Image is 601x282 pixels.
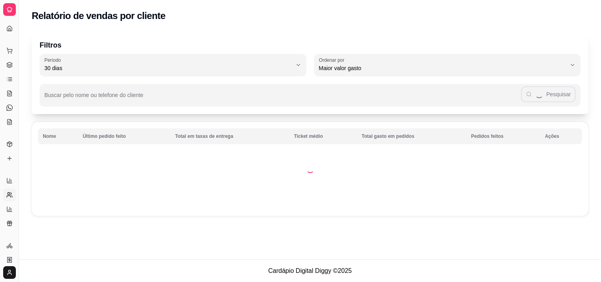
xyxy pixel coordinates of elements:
button: Ordenar porMaior valor gasto [314,54,581,76]
input: Buscar pelo nome ou telefone do cliente [44,94,521,102]
label: Ordenar por [319,57,347,63]
footer: Cardápio Digital Diggy © 2025 [19,259,601,282]
button: Período30 dias [40,54,306,76]
span: Maior valor gasto [319,64,567,72]
span: 30 dias [44,64,292,72]
label: Período [44,57,63,63]
div: Loading [306,165,314,173]
p: Filtros [40,40,580,51]
h2: Relatório de vendas por cliente [32,10,166,22]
